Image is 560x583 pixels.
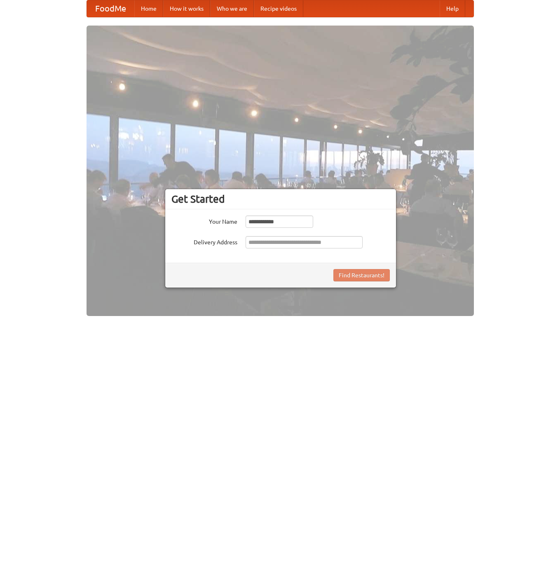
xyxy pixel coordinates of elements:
[254,0,303,17] a: Recipe videos
[87,0,134,17] a: FoodMe
[210,0,254,17] a: Who we are
[171,215,237,226] label: Your Name
[333,269,390,281] button: Find Restaurants!
[134,0,163,17] a: Home
[171,193,390,205] h3: Get Started
[440,0,465,17] a: Help
[163,0,210,17] a: How it works
[171,236,237,246] label: Delivery Address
